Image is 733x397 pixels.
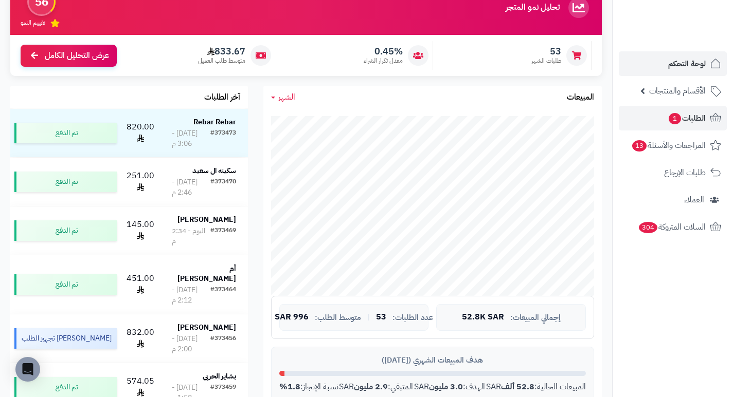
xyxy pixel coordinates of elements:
td: 451.00 [121,255,160,314]
div: تم الدفع [14,274,117,295]
span: الأقسام والمنتجات [649,84,706,98]
div: تم الدفع [14,123,117,143]
div: [PERSON_NAME] تجهيز الطلب [14,328,117,349]
span: الطلبات [668,111,706,125]
strong: [PERSON_NAME] [177,214,236,225]
div: [DATE] - 3:06 م [172,128,210,149]
span: 996 SAR [275,313,309,322]
div: المتبقي: SAR [339,381,413,393]
h3: آخر الطلبات [204,93,240,102]
div: [DATE] - 2:12 م [172,285,210,306]
span: 1 [669,113,681,124]
a: الطلبات1 [619,106,727,130]
strong: [PERSON_NAME] [177,322,236,333]
strong: 1.8% [279,381,300,393]
span: معدل تكرار الشراء [364,56,403,65]
td: 820.00 [121,109,160,157]
span: إجمالي المبيعات: [510,313,561,322]
td: 145.00 [121,206,160,255]
span: 53 [531,46,561,57]
span: 52.8K SAR [462,313,504,322]
span: طلبات الشهر [531,56,561,65]
strong: بشاير الحربي [203,371,236,382]
a: لوحة التحكم [619,51,727,76]
div: الهدف: SAR [414,381,485,393]
td: 251.00 [121,158,160,206]
div: [DATE] - 2:46 م [172,177,210,198]
strong: سكينه ال سعيد [192,165,236,176]
h3: المبيعات [567,93,594,102]
span: متوسط طلب العميل [198,56,245,65]
span: السلات المتروكة [638,220,706,234]
div: نسبة الإنجاز: [279,381,338,393]
strong: 52.8 ألف [501,381,534,393]
span: تقييم النمو [21,18,45,27]
span: عرض التحليل الكامل [45,50,109,62]
span: 304 [639,222,657,233]
span: 53 [376,313,386,322]
div: [DATE] - 2:00 م [172,334,210,354]
div: اليوم - 2:34 م [172,226,210,247]
strong: 2.9 مليون [354,381,388,393]
span: | [367,313,370,321]
span: عدد الطلبات: [392,313,433,322]
h3: تحليل نمو المتجر [506,3,560,12]
div: تم الدفع [14,220,117,241]
td: 832.00 [121,314,160,363]
div: #373456 [210,334,236,354]
div: المبيعات الحالية: SAR [486,381,586,393]
div: #373470 [210,177,236,198]
strong: Rebar Rebar [193,117,236,127]
div: Open Intercom Messenger [15,357,40,382]
div: تم الدفع [14,172,117,192]
div: #373473 [210,128,236,149]
span: متوسط الطلب: [315,313,361,322]
a: السلات المتروكة304 [619,215,727,239]
a: الشهر [271,91,295,103]
div: هدف المبيعات الشهري ([DATE]) [279,355,586,366]
span: الشهر [278,91,295,103]
strong: 3.0 مليون [429,381,463,393]
span: طلبات الإرجاع [664,165,706,180]
div: #373469 [210,226,236,247]
span: 0.45% [364,46,403,57]
span: لوحة التحكم [668,56,706,71]
a: المراجعات والأسئلة13 [619,133,727,158]
img: logo-2.png [663,26,723,47]
div: #373464 [210,285,236,306]
a: طلبات الإرجاع [619,160,727,185]
span: العملاء [684,193,704,207]
a: العملاء [619,187,727,212]
span: المراجعات والأسئلة [631,138,706,153]
strong: أم [PERSON_NAME] [177,263,236,284]
span: 13 [632,140,647,152]
span: 833.67 [198,46,245,57]
a: عرض التحليل الكامل [21,45,117,67]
